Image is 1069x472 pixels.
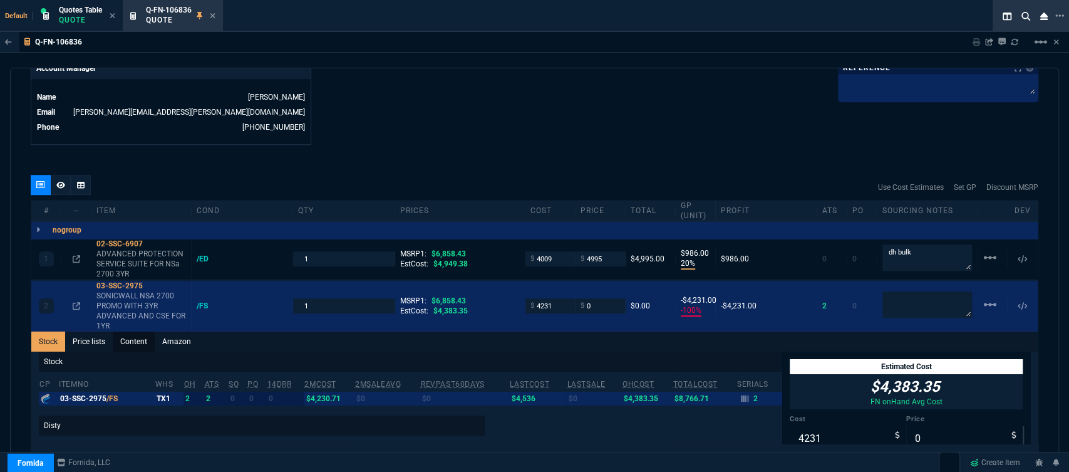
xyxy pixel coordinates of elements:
[184,380,195,389] abbr: Total units in inventory.
[721,254,812,264] div: $986.00
[400,249,520,259] div: MSRP1:
[96,239,186,249] div: 02-SSC-6907
[433,260,468,268] span: $4,949.38
[31,206,61,216] div: #
[37,123,59,132] span: Phone
[817,206,847,216] div: ATS
[39,438,75,456] th: go
[530,301,534,311] span: $
[1035,9,1053,24] nx-icon: Close Workbench
[113,332,155,352] a: Content
[355,380,401,389] abbr: Avg Sale from SO invoices for 2 months
[53,451,66,462] p: Add
[676,201,716,221] div: GP (unit)
[681,295,710,305] p: -$4,231.00
[267,380,291,389] abbr: Total sales last 14 days
[293,206,395,216] div: qty
[75,438,128,456] th: src
[986,182,1038,193] a: Discount MSRP
[146,15,192,25] p: Quote
[877,206,978,216] div: Sourcing Notes
[440,438,485,456] th: ats
[626,206,676,216] div: Total
[58,374,154,392] th: ItemNo
[433,307,468,315] span: $4,383.35
[31,332,65,352] a: Stock
[204,392,229,406] td: 2
[96,291,186,331] p: SONICWALL NSA 2700 PROMO WITH 3YR ADVANCED AND CSE FOR 1YR
[205,380,219,389] abbr: Total units in inventory => minus on SO => plus on PO
[736,374,782,392] th: Serials
[228,392,247,406] td: 0
[998,9,1016,24] nx-icon: Split Panels
[61,206,91,216] div: --
[304,380,336,389] abbr: Avg cost of all PO invoices for 2 months
[39,374,58,392] th: cp
[581,301,584,311] span: $
[878,182,944,193] a: Use Cost Estimates
[59,15,102,25] p: Quote
[39,416,485,436] p: Disty
[91,206,192,216] div: Item
[266,392,304,406] td: 0
[673,380,717,389] abbr: Total Cost of Units on Hand
[98,451,142,462] p: Configurable
[852,302,857,310] span: 0
[510,380,549,389] abbr: The last purchase cost from PO Order
[622,380,654,389] abbr: Avg Cost of Inventory on-hand
[576,206,626,216] div: price
[983,297,998,312] mat-icon: Example home icon
[400,296,520,306] div: MSRP1:
[183,392,204,406] td: 2
[39,352,782,372] p: Stock
[431,296,466,305] span: $6,858.43
[1008,206,1038,216] div: dev
[60,394,152,404] div: 03-SSC-2975
[965,453,1025,472] a: Create Item
[110,11,115,21] nx-icon: Close Tab
[31,58,311,79] p: Account Manager
[44,254,48,264] p: 1
[35,37,82,47] p: Q-FN-106836
[146,6,192,14] span: Q-FN-106836
[790,414,906,424] label: Cost
[681,305,701,317] p: -100%
[983,250,998,265] mat-icon: Example home icon
[681,258,695,270] p: 20%
[251,438,345,456] th: msrp
[395,206,525,216] div: prices
[247,380,258,389] abbr: Total units on open Purchase Orders
[53,457,114,468] a: msbcCompanyName
[36,106,306,118] tr: undefined
[716,206,817,216] div: Profit
[210,11,215,21] nx-icon: Close Tab
[1055,10,1064,22] nx-icon: Open New Tab
[870,397,942,407] p: FN onHand Avg Cost
[304,392,354,406] td: $4,230.71
[1053,37,1059,47] a: Hide Workbench
[354,392,420,406] td: $0
[5,12,33,20] span: Default
[509,392,566,406] td: $4,536
[155,374,183,392] th: WHS
[567,380,605,389] abbr: The last SO Inv price. No time limit. (ignore zeros)
[247,392,266,406] td: 0
[248,93,305,102] a: [PERSON_NAME]
[421,380,485,389] abbr: Total revenue past 60 days
[73,302,80,310] nx-icon: Open In Opposite Panel
[525,206,576,216] div: cost
[672,392,736,406] td: $8,766.71
[681,248,710,258] p: $986.00
[566,392,622,406] td: $0
[37,93,56,102] span: Name
[400,259,520,269] div: EstCost:
[155,392,183,406] td: TX1
[400,306,520,316] div: EstCost:
[44,301,48,311] p: 2
[59,6,102,14] span: Quotes Table
[106,394,118,403] span: /FS
[822,302,827,310] span: 2
[530,254,534,264] span: $
[229,380,239,389] abbr: Total units on open Sales Orders
[346,438,440,456] th: price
